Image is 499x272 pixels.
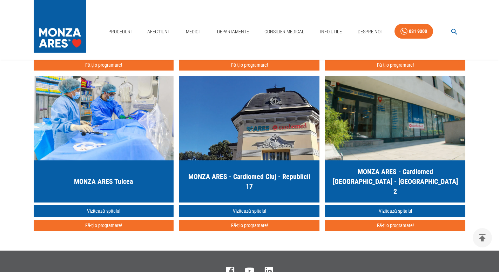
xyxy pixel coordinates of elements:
button: Fă-ți o programare! [325,220,465,231]
a: Proceduri [106,25,134,39]
a: Departamente [214,25,252,39]
a: Despre Noi [355,25,384,39]
a: 031 9300 [395,24,433,39]
h5: MONZA ARES - Cardiomed [GEOGRAPHIC_DATA] - [GEOGRAPHIC_DATA] 2 [331,167,460,196]
img: MONZA ARES Cluj Napoca [325,76,465,160]
a: Consilier Medical [262,25,307,39]
a: Vizitează spitalul [34,205,174,217]
a: MONZA ARES Tulcea [34,76,174,203]
h5: MONZA ARES - Cardiomed Cluj - Republicii 17 [185,172,314,191]
a: Vizitează spitalul [179,205,319,217]
button: Fă-ți o programare! [179,59,319,71]
a: Afecțiuni [144,25,172,39]
button: Fă-ți o programare! [179,220,319,231]
div: 031 9300 [409,27,427,36]
a: MONZA ARES - Cardiomed [GEOGRAPHIC_DATA] - [GEOGRAPHIC_DATA] 2 [325,76,465,203]
a: Vizitează spitalul [325,205,465,217]
img: MONZA ARES Cluj Napoca [179,76,319,160]
h5: MONZA ARES Tulcea [74,177,133,186]
button: Fă-ți o programare! [34,59,174,71]
button: delete [473,228,492,247]
a: Medici [182,25,204,39]
button: Fă-ți o programare! [34,220,174,231]
button: Fă-ți o programare! [325,59,465,71]
a: Info Utile [317,25,345,39]
img: MONZA ARES Tulcea [34,76,174,160]
a: MONZA ARES - Cardiomed Cluj - Republicii 17 [179,76,319,203]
